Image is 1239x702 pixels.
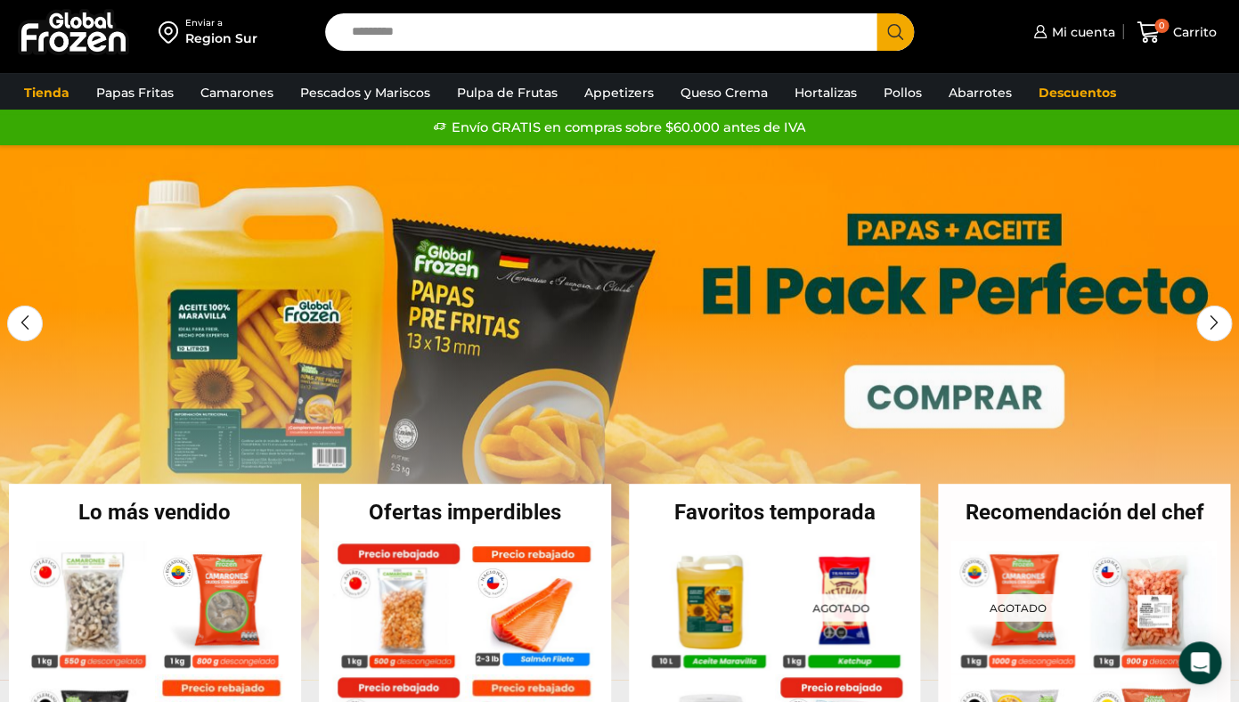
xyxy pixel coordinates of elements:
a: 0 Carrito [1132,12,1221,53]
a: Queso Crema [672,76,777,110]
div: Enviar a [185,17,257,29]
div: Next slide [1196,306,1232,341]
h2: Lo más vendido [9,502,301,523]
span: Mi cuenta [1047,23,1114,41]
h2: Recomendación del chef [938,502,1230,523]
a: Camarones [192,76,282,110]
img: address-field-icon.svg [159,17,185,47]
a: Tienda [15,76,78,110]
p: Agotado [800,593,882,621]
a: Pescados y Mariscos [291,76,439,110]
span: 0 [1154,19,1169,33]
div: Previous slide [7,306,43,341]
a: Appetizers [575,76,663,110]
a: Descuentos [1030,76,1125,110]
a: Papas Fritas [87,76,183,110]
a: Mi cuenta [1029,14,1114,50]
h2: Favoritos temporada [629,502,921,523]
div: Region Sur [185,29,257,47]
a: Hortalizas [786,76,866,110]
p: Agotado [977,593,1059,621]
a: Pollos [875,76,931,110]
button: Search button [876,13,914,51]
a: Abarrotes [940,76,1021,110]
div: Open Intercom Messenger [1178,641,1221,684]
a: Pulpa de Frutas [448,76,567,110]
h2: Ofertas imperdibles [319,502,611,523]
span: Carrito [1169,23,1217,41]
